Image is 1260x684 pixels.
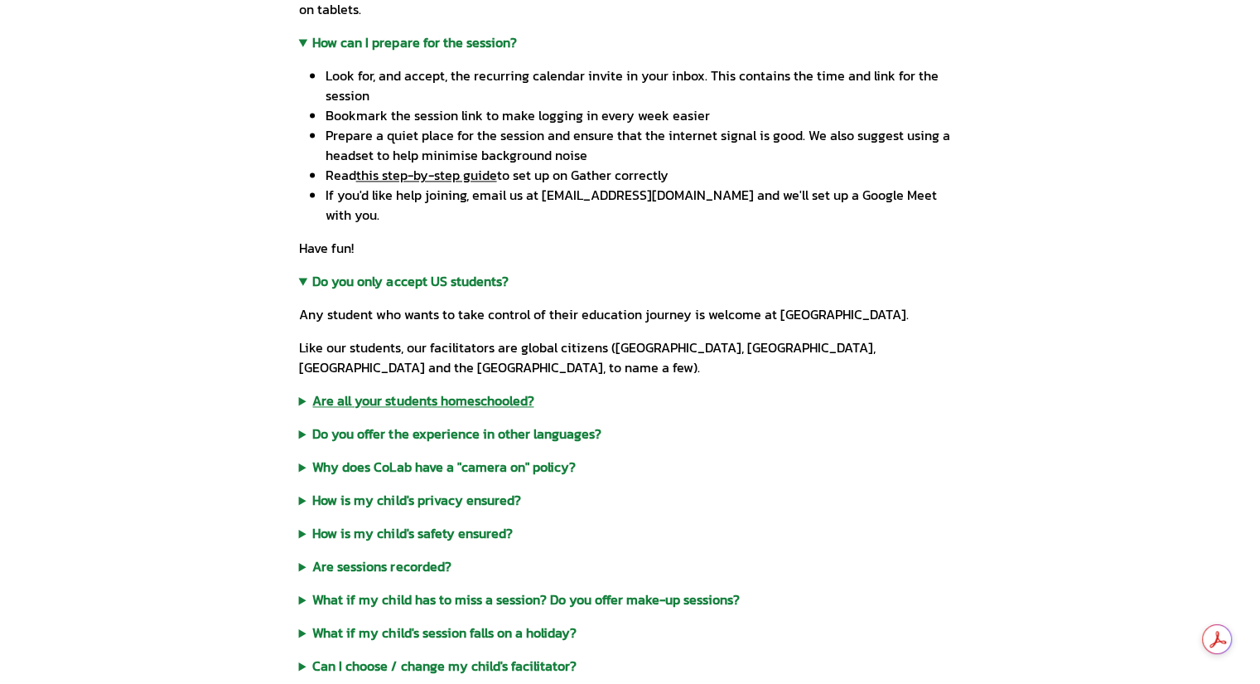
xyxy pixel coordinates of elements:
[299,556,962,576] summary: Are sessions recorded?
[326,185,962,225] p: If you'd like help joining, email us at [EMAIL_ADDRESS][DOMAIN_NAME] and we'll set up a Google Me...
[299,457,962,477] summary: Why does CoLab have a "camera on" policy?
[326,105,962,125] p: Bookmark the session link to make logging in every week easier
[299,337,962,377] p: Like our students, our facilitators are global citizens ([GEOGRAPHIC_DATA], [GEOGRAPHIC_DATA], [G...
[326,165,962,185] p: Read to set up on Gather correctly
[299,656,962,676] summary: Can I choose / change my child's facilitator?
[299,32,962,52] summary: How can I prepare for the session?
[299,238,962,258] p: Have fun!
[299,623,962,643] summary: What if my child's session falls on a holiday?
[299,424,962,444] summary: Do you offer the experience in other languages?
[299,391,962,410] summary: Are all your students homeschooled?
[299,304,962,324] p: Any student who wants to take control of their education journey is welcome at [GEOGRAPHIC_DATA].
[299,271,962,291] summary: Do you only accept US students?
[299,490,962,510] summary: How is my child's privacy ensured?
[299,523,962,543] summary: How is my child's safety ensured?
[356,165,497,185] a: this step-by-step guide
[326,125,962,165] p: Prepare a quiet place for the session and ensure that the internet signal is good. We also sugges...
[326,65,962,105] p: Look for, and accept, the recurring calendar invite in your inbox. This contains the time and lin...
[299,589,962,609] summary: What if my child has to miss a session? Do you offer make-up sessions?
